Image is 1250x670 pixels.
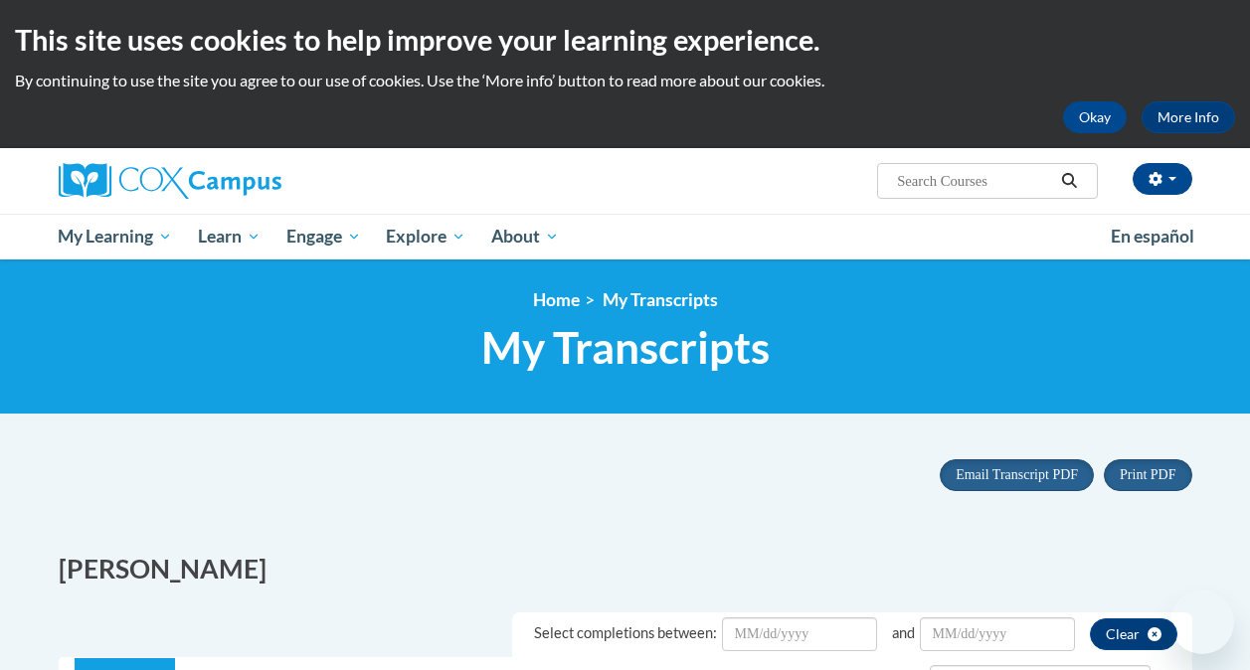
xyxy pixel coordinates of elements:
h2: [PERSON_NAME] [59,551,611,587]
span: About [491,225,559,249]
input: Date Input [920,617,1075,651]
button: Okay [1063,101,1127,133]
input: Search Courses [895,169,1054,193]
span: My Learning [58,225,172,249]
a: Explore [373,214,478,259]
a: More Info [1142,101,1235,133]
span: En español [1111,226,1194,247]
button: Email Transcript PDF [940,459,1094,491]
a: En español [1098,216,1207,257]
input: Date Input [722,617,877,651]
span: Engage [286,225,361,249]
iframe: Button to launch messaging window [1170,590,1234,654]
span: and [892,624,915,641]
a: Cox Campus [59,163,417,199]
button: Account Settings [1133,163,1192,195]
span: Select completions between: [534,624,717,641]
span: My Transcripts [603,289,718,310]
span: Email Transcript PDF [956,467,1078,482]
span: Learn [198,225,261,249]
h2: This site uses cookies to help improve your learning experience. [15,20,1235,60]
p: By continuing to use the site you agree to our use of cookies. Use the ‘More info’ button to read... [15,70,1235,91]
a: About [478,214,572,259]
span: Explore [386,225,465,249]
button: Print PDF [1104,459,1191,491]
a: Home [533,289,580,310]
button: clear [1090,618,1177,650]
span: Print PDF [1120,467,1175,482]
button: Search [1054,169,1084,193]
a: Learn [185,214,273,259]
a: My Learning [46,214,186,259]
img: Cox Campus [59,163,281,199]
span: My Transcripts [481,321,770,374]
div: Main menu [44,214,1207,259]
a: Engage [273,214,374,259]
